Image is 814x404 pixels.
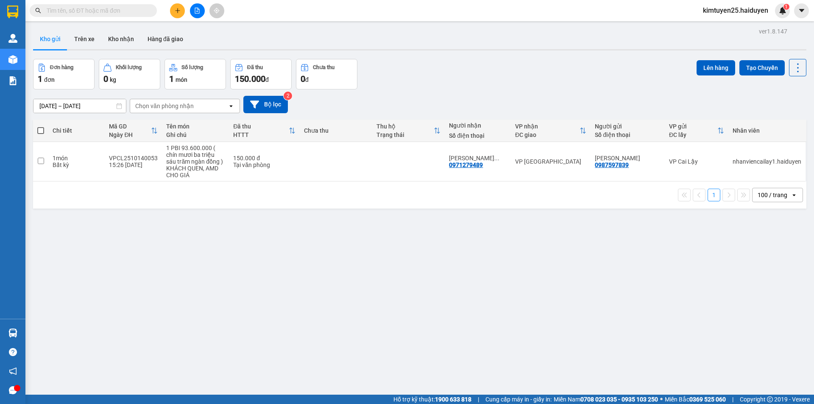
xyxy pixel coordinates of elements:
sup: 2 [284,92,292,100]
th: Toggle SortBy [511,120,591,142]
span: plus [175,8,181,14]
div: NGUYỄN MINH PHÚC [449,155,507,162]
span: notification [9,367,17,375]
span: 0 [103,74,108,84]
div: 100 / trang [758,191,787,199]
span: 1 [785,4,788,10]
div: Mã GD [109,123,151,130]
th: Toggle SortBy [105,120,162,142]
button: Lên hàng [697,60,735,75]
div: Người nhận [449,122,507,129]
button: Kho nhận [101,29,141,49]
span: copyright [767,396,773,402]
img: warehouse-icon [8,329,17,337]
div: ĐC giao [515,131,580,138]
button: Chưa thu0đ [296,59,357,89]
div: 150.000 đ [233,155,295,162]
div: VPCL2510140053 [109,155,158,162]
span: 150.000 [235,74,265,84]
div: Ngày ĐH [109,131,151,138]
span: question-circle [9,348,17,356]
th: Toggle SortBy [665,120,728,142]
div: Tên món [166,123,225,130]
th: Toggle SortBy [229,120,300,142]
span: 1 [169,74,174,84]
button: plus [170,3,185,18]
div: Số lượng [181,64,203,70]
svg: open [791,192,797,198]
img: solution-icon [8,76,17,85]
span: 1 [38,74,42,84]
div: Nhân viên [733,127,801,134]
span: message [9,386,17,394]
div: KHÁCH QUEN, AMD CHO GIÁ [166,165,225,178]
strong: 0708 023 035 - 0935 103 250 [580,396,658,403]
img: warehouse-icon [8,34,17,43]
div: Số điện thoại [595,131,661,138]
span: search [35,8,41,14]
div: 1 PBI 93.600.000 ( chín mươi ba triệu sáu trăm ngàn đồng ) [166,145,225,165]
div: Thu hộ [376,123,434,130]
button: 1 [708,189,720,201]
div: Người gửi [595,123,661,130]
svg: open [228,103,234,109]
button: Đơn hàng1đơn [33,59,95,89]
button: Hàng đã giao [141,29,190,49]
div: Số điện thoại [449,132,507,139]
span: kimtuyen25.haiduyen [696,5,775,16]
div: VP [GEOGRAPHIC_DATA] [515,158,586,165]
button: Số lượng1món [164,59,226,89]
div: 1 món [53,155,100,162]
sup: 1 [783,4,789,10]
div: HTTT [233,131,289,138]
button: Bộ lọc [243,96,288,113]
div: 15:26 [DATE] [109,162,158,168]
strong: 1900 633 818 [435,396,471,403]
span: file-add [194,8,200,14]
span: kg [110,76,116,83]
span: | [478,395,479,404]
div: Bất kỳ [53,162,100,168]
span: 0 [301,74,305,84]
div: ver 1.8.147 [759,27,787,36]
button: Trên xe [67,29,101,49]
button: Kho gửi [33,29,67,49]
div: Chưa thu [313,64,335,70]
th: Toggle SortBy [372,120,445,142]
div: Đơn hàng [50,64,73,70]
button: file-add [190,3,205,18]
input: Select a date range. [33,99,126,113]
div: 0971279489 [449,162,483,168]
div: Chọn văn phòng nhận [135,102,194,110]
span: món [176,76,187,83]
span: | [732,395,733,404]
span: caret-down [798,7,806,14]
button: caret-down [794,3,809,18]
span: ⚪️ [660,398,663,401]
div: Tại văn phòng [233,162,295,168]
button: Khối lượng0kg [99,59,160,89]
div: Đã thu [247,64,263,70]
div: ĐC lấy [669,131,717,138]
button: Đã thu150.000đ [230,59,292,89]
span: aim [214,8,220,14]
span: Miền Bắc [665,395,726,404]
div: VP gửi [669,123,717,130]
span: Cung cấp máy in - giấy in: [485,395,552,404]
div: Chưa thu [304,127,368,134]
button: aim [209,3,224,18]
div: 0987597839 [595,162,629,168]
div: NGUYỄN THỊ BÔNG [595,155,661,162]
img: warehouse-icon [8,55,17,64]
div: Chi tiết [53,127,100,134]
div: VP nhận [515,123,580,130]
span: Hỗ trợ kỹ thuật: [393,395,471,404]
div: Trạng thái [376,131,434,138]
div: Đã thu [233,123,289,130]
span: Miền Nam [554,395,658,404]
button: Tạo Chuyến [739,60,785,75]
strong: 0369 525 060 [689,396,726,403]
span: ... [494,155,499,162]
div: Ghi chú [166,131,225,138]
img: icon-new-feature [779,7,786,14]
